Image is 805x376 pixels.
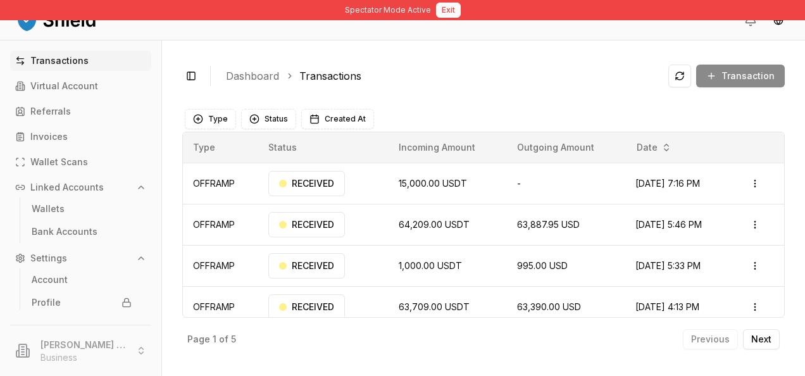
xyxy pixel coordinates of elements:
nav: breadcrumb [226,68,658,84]
a: Account [27,270,137,290]
p: 5 [231,335,236,344]
span: 63,887.95 USD [517,219,580,230]
p: Next [751,335,771,344]
span: - [517,178,521,189]
span: 63,390.00 USD [517,301,581,312]
p: Invoices [30,132,68,141]
span: Created At [325,114,366,124]
span: [DATE] 7:16 PM [635,178,700,189]
div: RECEIVED [268,171,345,196]
span: 1,000.00 USDT [399,260,462,271]
span: 995.00 USD [517,260,568,271]
p: Settings [30,254,67,263]
div: RECEIVED [268,253,345,279]
span: [DATE] 5:46 PM [635,219,702,230]
a: Virtual Account [10,76,151,96]
div: RECEIVED [268,294,345,320]
p: Bank Accounts [32,227,97,236]
p: Linked Accounts [30,183,104,192]
p: Profile [32,298,61,307]
p: 1 [213,335,216,344]
div: RECEIVED [268,212,345,237]
p: Transactions [30,56,89,65]
th: Outgoing Amount [507,132,626,163]
span: [DATE] 5:33 PM [635,260,701,271]
span: Spectator Mode Active [345,5,431,15]
a: Bank Accounts [27,222,137,242]
a: Wallets [27,199,137,219]
p: Referrals [30,107,71,116]
th: Status [258,132,389,163]
button: Status [241,109,296,129]
span: [DATE] 4:13 PM [635,301,699,312]
button: Next [743,329,780,349]
p: Wallet Scans [30,158,88,166]
th: Incoming Amount [389,132,506,163]
p: Virtual Account [30,82,98,91]
a: Wallet Scans [10,152,151,172]
p: Wallets [32,204,65,213]
a: Transactions [10,51,151,71]
a: Referrals [10,101,151,122]
a: Dashboard [226,68,279,84]
p: of [219,335,228,344]
button: Date [632,137,677,158]
a: Invoices [10,127,151,147]
p: Account [32,275,68,284]
button: Linked Accounts [10,177,151,197]
p: Page [187,335,210,344]
a: Transactions [299,68,361,84]
span: 64,209.00 USDT [399,219,470,230]
span: 63,709.00 USDT [399,301,470,312]
span: 15,000.00 USDT [399,178,467,189]
button: Settings [10,248,151,268]
td: OFFRAMP [183,245,258,286]
td: OFFRAMP [183,286,258,327]
td: OFFRAMP [183,204,258,245]
a: Profile [27,292,137,313]
th: Type [183,132,258,163]
button: Type [185,109,236,129]
button: Created At [301,109,374,129]
td: OFFRAMP [183,163,258,204]
button: Exit [436,3,461,18]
